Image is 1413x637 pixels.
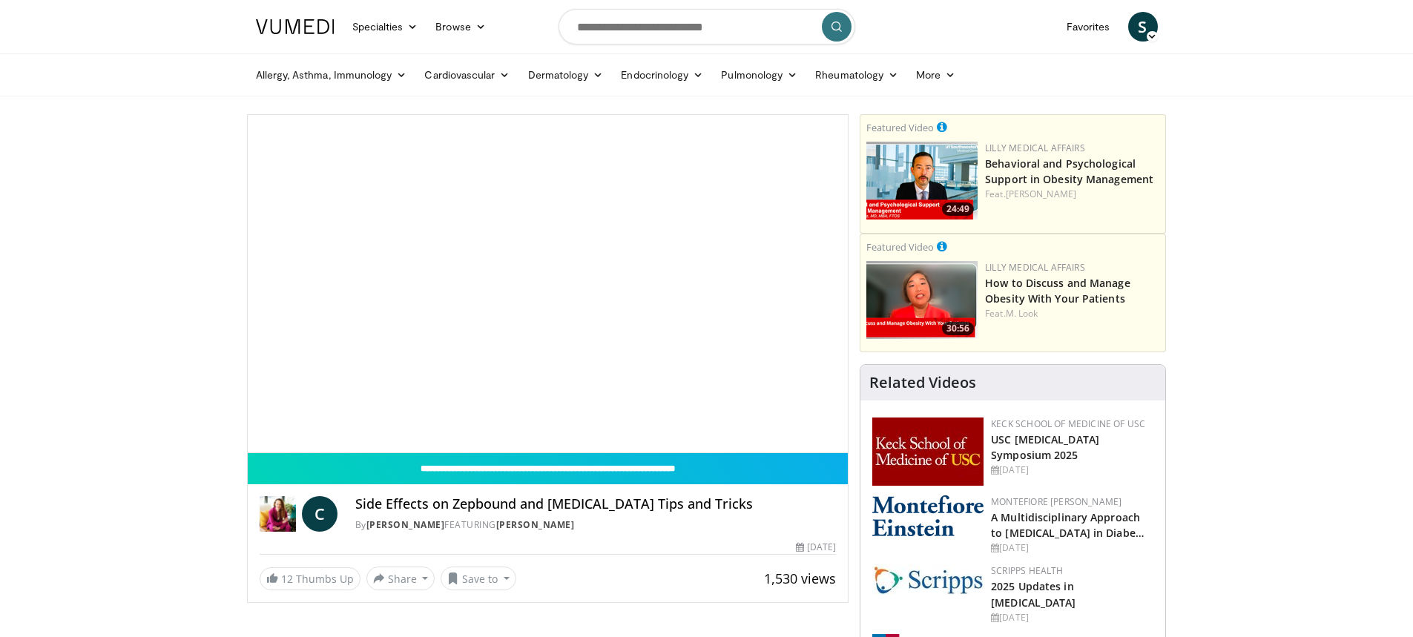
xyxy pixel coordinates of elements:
span: 12 [281,572,293,586]
a: 30:56 [866,261,978,339]
a: USC [MEDICAL_DATA] Symposium 2025 [991,432,1099,462]
div: Feat. [985,188,1159,201]
a: [PERSON_NAME] [1006,188,1076,200]
a: Scripps Health [991,564,1063,577]
a: Browse [426,12,495,42]
img: Dr. Carolynn Francavilla [260,496,296,532]
div: [DATE] [991,541,1153,555]
a: 12 Thumbs Up [260,567,360,590]
a: C [302,496,337,532]
img: c9f2b0b7-b02a-4276-a72a-b0cbb4230bc1.jpg.150x105_q85_autocrop_double_scale_upscale_version-0.2.jpg [872,564,984,595]
a: M. Look [1006,307,1038,320]
small: Featured Video [866,240,934,254]
small: Featured Video [866,121,934,134]
div: Feat. [985,307,1159,320]
h4: Side Effects on Zepbound and [MEDICAL_DATA] Tips and Tricks [355,496,836,512]
a: 2025 Updates in [MEDICAL_DATA] [991,579,1076,609]
button: Share [366,567,435,590]
a: More [907,60,964,90]
div: [DATE] [991,463,1153,477]
a: 24:49 [866,142,978,220]
a: Allergy, Asthma, Immunology [247,60,416,90]
a: Keck School of Medicine of USC [991,417,1145,430]
a: Endocrinology [612,60,712,90]
a: Behavioral and Psychological Support in Obesity Management [985,156,1153,186]
img: b0142b4c-93a1-4b58-8f91-5265c282693c.png.150x105_q85_autocrop_double_scale_upscale_version-0.2.png [872,495,984,536]
img: VuMedi Logo [256,19,335,34]
div: [DATE] [796,541,836,554]
a: Pulmonology [712,60,806,90]
span: 24:49 [942,202,974,216]
div: [DATE] [991,611,1153,624]
a: Cardiovascular [415,60,518,90]
h4: Related Videos [869,374,976,392]
a: [PERSON_NAME] [496,518,575,531]
a: Lilly Medical Affairs [985,142,1085,154]
a: Specialties [343,12,427,42]
button: Save to [441,567,516,590]
a: S [1128,12,1158,42]
a: Favorites [1058,12,1119,42]
span: 30:56 [942,322,974,335]
a: [PERSON_NAME] [366,518,445,531]
a: A Multidisciplinary Approach to [MEDICAL_DATA] in Diabe… [991,510,1144,540]
a: Rheumatology [806,60,907,90]
a: Lilly Medical Affairs [985,261,1085,274]
div: By FEATURING [355,518,836,532]
img: c98a6a29-1ea0-4bd5-8cf5-4d1e188984a7.png.150x105_q85_crop-smart_upscale.png [866,261,978,339]
a: Montefiore [PERSON_NAME] [991,495,1121,508]
video-js: Video Player [248,115,849,453]
img: ba3304f6-7838-4e41-9c0f-2e31ebde6754.png.150x105_q85_crop-smart_upscale.png [866,142,978,220]
span: 1,530 views [764,570,836,587]
a: How to Discuss and Manage Obesity With Your Patients [985,276,1130,306]
input: Search topics, interventions [559,9,855,44]
img: 7b941f1f-d101-407a-8bfa-07bd47db01ba.png.150x105_q85_autocrop_double_scale_upscale_version-0.2.jpg [872,417,984,486]
a: Dermatology [519,60,613,90]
